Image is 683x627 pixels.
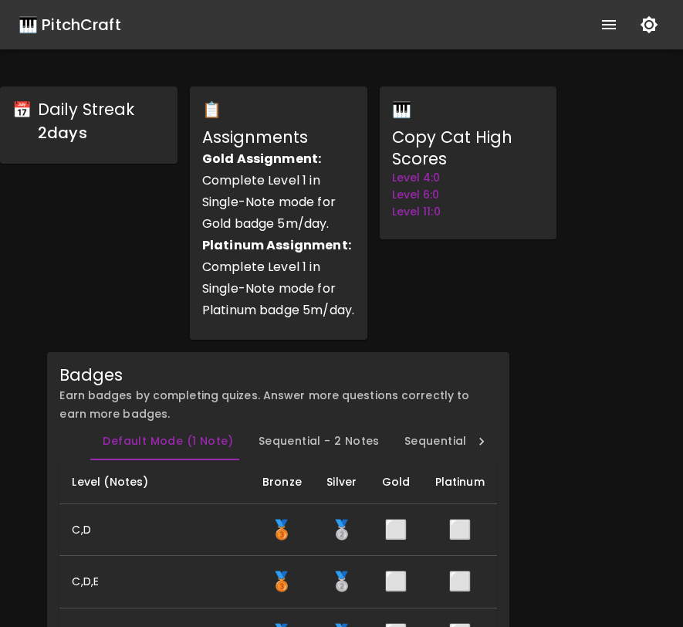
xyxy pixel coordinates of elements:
button: Sequential - 2 Notes [246,423,392,460]
span: Get 225 correct notes with a score of 98% or better to earn the Gold badge. [384,517,407,542]
div: Assignments [202,127,355,148]
span: star [392,99,411,120]
span: Get 150 correct notes with a score of 98% or better to earn the Silver badge. [330,568,353,594]
div: Level 4: 0 [392,170,545,187]
th: Platinum [422,460,497,504]
div: Level 11: 0 [392,204,545,221]
span: Get 300 correct notes with a score of 100% or better to earn the Platinum badge. [448,517,472,542]
th: Silver [314,460,369,504]
span: Get 75 correct notes with a score of 98% or better to earn the Bronze badge. [270,568,293,594]
th: C,D [59,503,249,555]
div: Copy Cat High Scores [392,127,545,170]
button: Default Mode (1 Note) [90,423,245,460]
span: Get 75 correct notes with a score of 98% or better to earn the Bronze badge. [270,517,293,542]
th: Level (Notes) [59,460,249,504]
span: Get 225 correct notes with a score of 98% or better to earn the Gold badge. [384,568,407,594]
div: Complete Level 1 in Single-Note mode for Platinum badge 5m/day. [202,235,355,321]
strong: Gold Assignment: [202,150,321,168]
strong: Platinum Assignment: [202,236,351,254]
div: Badges [59,364,497,386]
div: Complete Level 1 in Single-Note mode for Gold badge 5m/day. [202,148,355,235]
span: Earn badges by completing quizes. Answer more questions correctly to earn more badges. [59,388,469,422]
button: show more [590,6,627,43]
span: assignment [202,99,221,120]
span: Get 150 correct notes with a score of 98% or better to earn the Silver badge. [330,517,353,542]
div: Level 6: 0 [392,187,545,204]
span: Get 300 correct notes with a score of 100% or better to earn the Platinum badge. [448,568,472,594]
span: calendar [12,99,32,120]
button: Sequential - 3 Notes [392,423,538,460]
th: Bronze [250,460,314,504]
th: C,D,E [59,556,249,608]
div: Daily Streak [38,99,134,120]
a: 🎹 PitchCraft [19,12,121,37]
h6: 2 day s [38,120,134,145]
th: Gold [369,460,422,504]
div: Badge mode tabs [90,423,466,460]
